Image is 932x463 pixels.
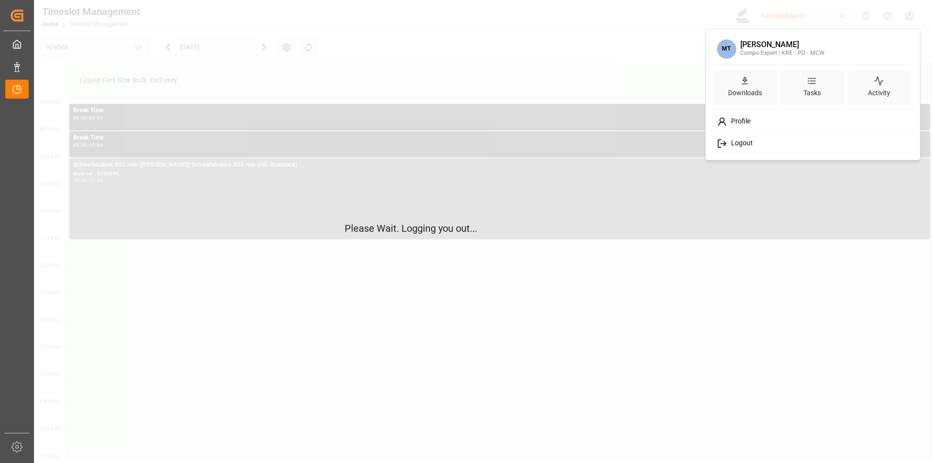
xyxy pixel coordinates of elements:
[727,139,753,148] span: Logout
[345,221,587,236] p: Please Wait. Logging you out...
[801,86,823,100] div: Tasks
[740,40,825,49] div: [PERSON_NAME]
[726,86,764,100] div: Downloads
[866,86,892,100] div: Activity
[740,49,825,58] div: Compo Expert | KRE - PO - MCW
[727,117,750,126] span: Profile
[717,39,736,59] span: MT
